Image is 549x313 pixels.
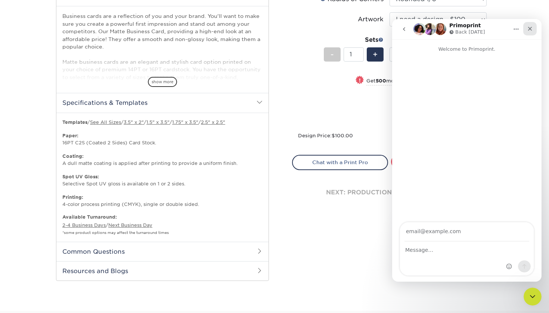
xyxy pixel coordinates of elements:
[56,93,269,112] h2: Specifications & Templates
[358,15,384,24] div: Artwork
[108,222,152,228] a: Next Business Day
[324,35,384,44] div: Sets
[62,194,83,200] strong: Printing:
[56,242,269,261] h2: Common Questions
[90,119,121,125] a: See All Sizes
[373,49,378,60] span: +
[172,119,198,125] a: 1.75" x 3.5"
[62,119,263,208] p: / / / / / 16PT C2S (Coated 2 Sides) Card Stock. A dull matte coating is applied after printing to...
[62,153,84,159] strong: Coating:
[298,133,353,138] small: Design Price:
[376,78,386,84] strong: 500
[359,76,361,84] span: !
[62,222,106,228] a: 2-4 Business Days
[148,77,177,87] span: show more
[62,133,78,138] strong: Paper:
[332,133,353,138] span: $100.00
[56,261,269,281] h2: Resources and Blogs
[292,155,388,170] a: Chat with a Print Pro
[62,174,99,179] strong: Spot UV Gloss:
[391,155,487,168] a: Proceed to Shipping
[62,214,117,220] b: Available Turnaround:
[390,35,487,44] div: Quantity per Set
[201,119,225,125] a: 2.5" x 2.5"
[366,78,487,85] small: Get more business cards per set for
[392,19,542,282] iframe: Intercom live chat
[62,214,263,236] p: /
[331,49,334,60] span: -
[292,170,487,215] div: next: production times & shipping
[62,119,87,125] b: Templates
[62,231,169,235] small: *some product options may affect the turnaround times
[62,12,263,119] p: Business cards are a reflection of you and your brand. You'll want to make sure you create a powe...
[124,119,144,125] a: 3.5" x 2"
[146,119,170,125] a: 1.5" x 3.5"
[524,288,542,306] iframe: Intercom live chat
